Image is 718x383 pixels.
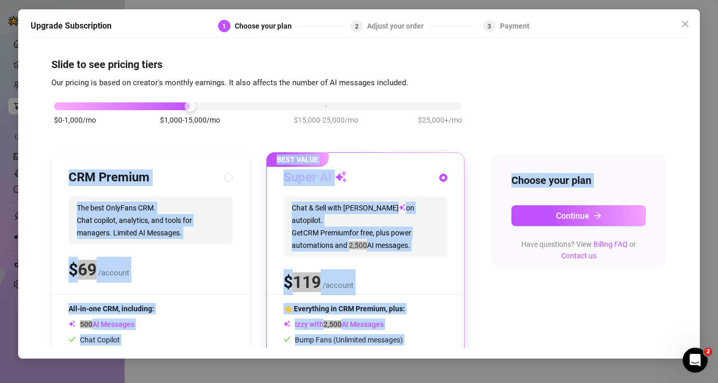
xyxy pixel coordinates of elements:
[283,196,448,257] span: Chat & Sell with [PERSON_NAME] on autopilot. Get CRM Premium for free, plus power automations and...
[283,336,403,344] span: Bump Fans (Unlimited messages)
[355,23,359,30] span: 2
[521,240,636,260] span: Have questions? View or
[561,252,597,260] a: Contact us
[283,305,405,313] span: 👈 Everything in CRM Premium, plus:
[266,152,329,167] span: BEST VALUE
[51,57,667,72] h4: Slide to see pricing tiers
[69,320,134,328] span: AI Messages
[511,205,646,226] button: Continuearrow-right
[322,281,354,290] span: /account
[367,20,430,32] div: Adjust your order
[69,169,150,186] h3: CRM Premium
[593,240,628,248] a: Billing FAQ
[31,20,112,32] h5: Upgrade Subscription
[556,211,589,221] span: Continue
[283,336,291,343] span: check
[54,114,96,126] span: $0-1,000/mo
[51,78,408,87] span: Our pricing is based on creator's monthly earnings. It also affects the number of AI messages inc...
[418,114,462,126] span: $25,000+/mo
[160,114,220,126] span: $1,000-15,000/mo
[283,169,347,186] h3: Super AI
[487,23,491,30] span: 3
[500,20,530,32] div: Payment
[677,20,694,28] span: Close
[681,20,689,28] span: close
[69,196,233,244] span: The best OnlyFans CRM. Chat copilot, analytics, and tools for managers. Limited AI Messages.
[235,20,298,32] div: Choose your plan
[283,272,321,292] span: $
[677,16,694,32] button: Close
[593,212,602,220] span: arrow-right
[69,336,120,344] span: Chat Copilot
[69,336,76,343] span: check
[704,348,712,356] span: 2
[283,320,384,328] span: Izzy with AI Messages
[683,348,708,373] iframe: Intercom live chat
[69,260,97,280] span: $
[294,114,358,126] span: $15,000-25,000/mo
[69,305,154,313] span: All-in-one CRM, including:
[511,173,646,188] h4: Choose your plan
[222,23,226,30] span: 1
[98,268,129,278] span: /account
